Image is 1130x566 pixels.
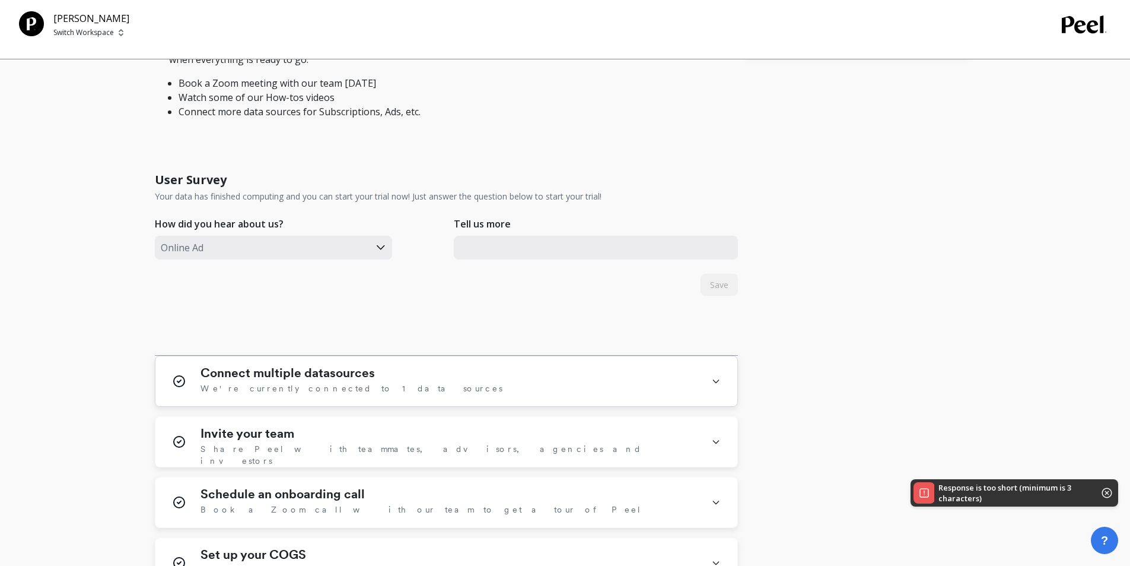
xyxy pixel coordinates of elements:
p: Switch Workspace [53,28,114,37]
li: Connect more data sources for Subscriptions, Ads, etc. [179,105,714,119]
h1: Schedule an onboarding call [200,487,365,501]
p: Your data has finished computing and you can start your trial now! Just answer the question below... [155,191,601,203]
span: We're currently connected to 1 data sources [200,382,502,394]
h1: Connect multiple datasources [200,366,375,380]
h1: Invite your team [200,426,294,441]
p: Tell us more [454,217,511,231]
li: Watch some of our How-tos videos [179,90,714,105]
button: ? [1091,527,1118,554]
img: Team Profile [19,11,44,36]
span: ? [1101,532,1108,549]
h1: Set up your COGS [200,548,306,562]
li: Book a Zoom meeting with our team [DATE] [179,76,714,90]
span: Book a Zoom call with our team to get a tour of Peel [200,504,642,516]
h1: User Survey [155,172,227,188]
p: How did you hear about us? [155,217,284,231]
img: picker [119,28,123,37]
p: We're currently working on gathering the last 12 months of your data so that we can start introdu... [169,24,724,119]
p: [PERSON_NAME] [53,11,129,26]
span: Share Peel with teammates, advisors, agencies and investors [200,443,697,467]
p: Response is too short (minimum is 3 characters) [938,482,1084,504]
